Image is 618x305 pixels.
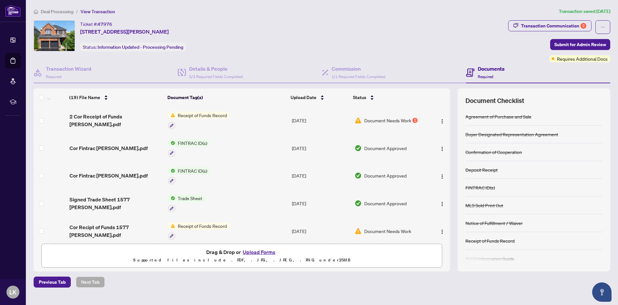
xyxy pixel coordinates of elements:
[168,195,205,212] button: Status IconTrade Sheet
[355,145,362,152] img: Document Status
[355,228,362,235] img: Document Status
[206,248,277,256] span: Drag & Drop or
[69,144,148,152] span: Cor Fintrac [PERSON_NAME].pdf
[168,222,175,229] img: Status Icon
[289,134,352,162] td: [DATE]
[289,162,352,190] td: [DATE]
[168,167,175,174] img: Status Icon
[554,39,606,50] span: Submit for Admin Review
[437,170,447,181] button: Logo
[98,21,112,27] span: 47976
[289,189,352,217] td: [DATE]
[440,201,445,207] img: Logo
[168,112,175,119] img: Status Icon
[168,112,229,129] button: Status IconReceipt of Funds Record
[46,65,91,73] h4: Transaction Wizard
[175,112,229,119] span: Receipt of Funds Record
[465,202,503,209] div: MLS Sold Print Out
[601,25,605,29] span: ellipsis
[289,107,352,134] td: [DATE]
[521,21,586,31] div: Transaction Communication
[175,195,205,202] span: Trade Sheet
[465,131,558,138] div: Buyer Designated Representation Agreement
[46,74,61,79] span: Required
[465,148,522,156] div: Confirmation of Cooperation
[465,166,498,173] div: Deposit Receipt
[46,256,438,264] p: Supported files include .PDF, .JPG, .JPEG, .PNG under 25 MB
[67,88,165,107] th: (19) File Name
[465,219,523,227] div: Notice of Fulfillment / Waiver
[168,222,229,240] button: Status IconReceipt of Funds Record
[69,94,100,101] span: (19) File Name
[80,20,112,28] div: Ticket #:
[291,94,316,101] span: Upload Date
[355,117,362,124] img: Document Status
[42,244,442,268] span: Drag & Drop orUpload FormsSupported files include .PDF, .JPG, .JPEG, .PNG under25MB
[175,167,210,174] span: FINTRAC ID(s)
[69,172,148,179] span: Cor Fintrac [PERSON_NAME].pdf
[76,8,78,15] li: /
[332,74,385,79] span: 1/1 Required Fields Completed
[465,113,531,120] div: Agreement of Purchase and Sale
[465,184,495,191] div: FINTRAC ID(s)
[69,223,163,239] span: Cor Recipt of Funds 1577 [PERSON_NAME].pdf
[80,28,169,36] span: [STREET_ADDRESS][PERSON_NAME]
[289,217,352,245] td: [DATE]
[478,65,505,73] h4: Documents
[241,248,277,256] button: Upload Forms
[437,226,447,236] button: Logo
[175,139,210,147] span: FINTRAC ID(s)
[412,118,418,123] div: 2
[364,117,411,124] span: Document Needs Work
[168,195,175,202] img: Status Icon
[39,277,66,287] span: Previous Tab
[34,277,71,288] button: Previous Tab
[69,196,163,211] span: Signed Trade Sheet 1577 [PERSON_NAME].pdf
[355,172,362,179] img: Document Status
[437,115,447,126] button: Logo
[168,139,210,157] button: Status IconFINTRAC ID(s)
[364,228,411,235] span: Document Needs Work
[288,88,351,107] th: Upload Date
[350,88,426,107] th: Status
[508,20,591,31] button: Transaction Communication2
[189,74,243,79] span: 3/3 Required Fields Completed
[440,229,445,234] img: Logo
[98,44,183,50] span: Information Updated - Processing Pending
[41,9,73,15] span: Deal Processing
[69,113,163,128] span: 2 Cor Receipt of Funds [PERSON_NAME].pdf
[592,282,612,302] button: Open asap
[80,43,186,51] div: Status:
[364,200,407,207] span: Document Approved
[5,5,21,17] img: logo
[465,96,524,105] span: Document Checklist
[557,55,608,62] span: Requires Additional Docs
[440,174,445,179] img: Logo
[364,172,407,179] span: Document Approved
[355,200,362,207] img: Document Status
[364,145,407,152] span: Document Approved
[76,277,105,288] button: Next Tab
[437,198,447,208] button: Logo
[437,143,447,153] button: Logo
[9,288,16,297] span: LK
[165,88,288,107] th: Document Tag(s)
[559,8,610,15] article: Transaction saved [DATE]
[550,39,610,50] button: Submit for Admin Review
[34,9,38,14] span: home
[168,167,210,185] button: Status IconFINTRAC ID(s)
[332,65,385,73] h4: Commission
[478,74,493,79] span: Required
[175,222,229,229] span: Receipt of Funds Record
[168,139,175,147] img: Status Icon
[353,94,366,101] span: Status
[189,65,243,73] h4: Details & People
[581,23,586,29] div: 2
[80,9,115,15] span: View Transaction
[465,237,515,244] div: Receipt of Funds Record
[440,119,445,124] img: Logo
[34,21,75,51] img: IMG-E12287138_1.jpg
[440,146,445,151] img: Logo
